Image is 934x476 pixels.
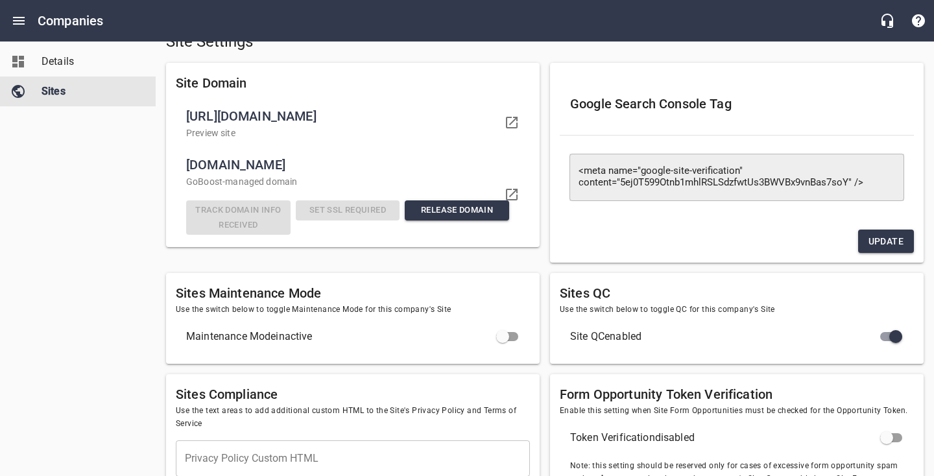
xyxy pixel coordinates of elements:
[42,84,140,99] span: Sites
[858,230,914,254] button: Update
[570,329,883,344] span: Site QC enabled
[903,5,934,36] button: Support Portal
[186,154,509,175] span: [DOMAIN_NAME]
[410,203,504,218] span: Release Domain
[176,303,530,316] span: Use the switch below to toggle Maintenance Mode for this company's Site
[3,5,34,36] button: Open drawer
[176,405,530,431] span: Use the text areas to add additional custom HTML to the Site's Privacy Policy and Terms of Service
[186,106,499,126] span: [URL][DOMAIN_NAME]
[560,405,914,418] span: Enable this setting when Site Form Opportunities must be checked for the Opportunity Token.
[560,283,914,303] h6: Sites QC
[496,179,527,210] a: Visit domain
[868,233,904,250] span: Update
[176,73,530,93] h6: Site Domain
[176,283,530,303] h6: Sites Maintenance Mode
[42,54,140,69] span: Details
[166,32,924,53] h5: Site Settings
[570,430,883,446] span: Token Verification disabled
[405,200,509,220] button: Release Domain
[872,5,903,36] button: Live Chat
[560,303,914,316] span: Use the switch below to toggle QC for this company's Site
[184,173,512,191] div: GoBoost -managed domain
[186,329,499,344] span: Maintenance Mode inactive
[186,126,499,140] p: Preview site
[579,165,895,189] textarea: <meta name="google-site-verification" content="5ej0T599Otnb1mhlRSLSdzfwtUs3BWVBx9vnBas7soY" />
[560,384,914,405] h6: Form Opportunity Token Verification
[570,93,904,114] h6: Google Search Console Tag
[496,107,527,138] a: Visit your domain
[38,10,103,31] h6: Companies
[176,384,530,405] h6: Sites Compliance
